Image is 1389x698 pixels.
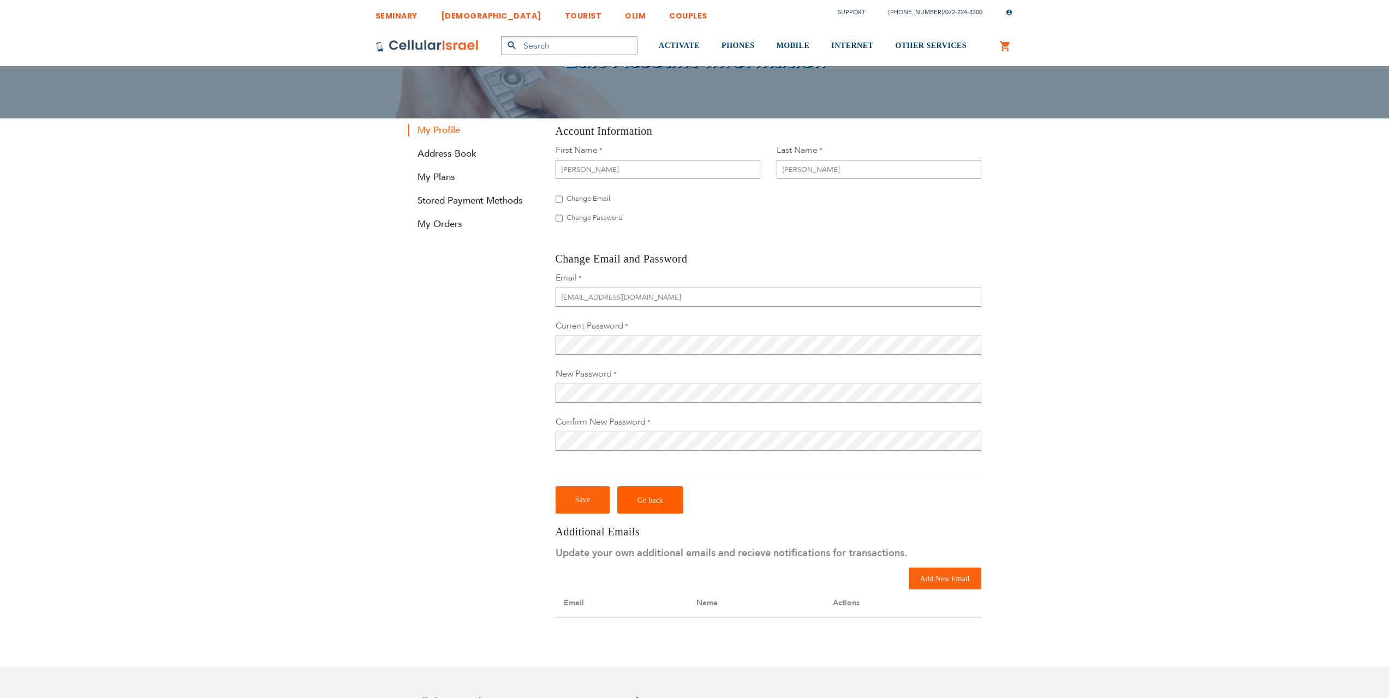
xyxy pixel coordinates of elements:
[777,160,981,179] input: Last Name
[777,26,810,67] a: MOBILE
[777,41,810,50] span: MOBILE
[556,288,981,307] input: Email
[920,575,970,583] span: Add New Email
[838,8,865,16] a: Support
[722,41,755,50] span: PHONES
[625,3,646,23] a: OLIM
[408,171,539,183] a: My Plans
[375,39,479,52] img: Cellular Israel Logo
[669,3,707,23] a: COUPLES
[556,124,981,139] h3: Account Information
[441,3,541,23] a: [DEMOGRAPHIC_DATA]
[617,486,683,514] a: Go back
[567,194,610,204] span: Change Email
[556,252,981,266] h3: Change Email and Password
[895,26,967,67] a: OTHER SERVICES
[659,26,700,67] a: ACTIVATE
[567,213,623,223] span: Change Password
[408,147,539,160] a: Address Book
[556,416,646,428] span: Confirm New Password
[408,124,539,136] strong: My Profile
[945,8,982,16] a: 072-224-3300
[556,545,981,562] p: Update your own additional emails and recieve notifications for transactions.
[556,320,623,332] span: Current Password
[556,368,612,380] span: New Password
[501,36,637,55] input: Search
[825,589,981,617] th: Actions
[688,589,825,617] th: Name
[831,26,873,67] a: INTERNET
[375,3,418,23] a: SEMINARY
[659,41,700,50] span: ACTIVATE
[556,524,981,539] h3: Additional Emails
[637,496,663,504] span: Go back
[777,144,818,156] span: Last Name
[575,496,590,504] span: Save
[408,194,539,207] a: Stored Payment Methods
[556,144,598,156] span: First Name
[408,218,539,230] a: My Orders
[878,4,982,20] li: /
[565,3,602,23] a: TOURIST
[556,213,563,224] input: Change Password
[556,160,760,179] input: First Name
[556,589,688,617] th: Email
[831,41,873,50] span: INTERNET
[556,272,577,284] span: Email
[556,194,563,205] input: Change Email
[722,26,755,67] a: PHONES
[895,41,967,50] span: OTHER SERVICES
[556,486,610,514] button: Save
[889,8,943,16] a: [PHONE_NUMBER]
[909,568,981,589] button: Add New Email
